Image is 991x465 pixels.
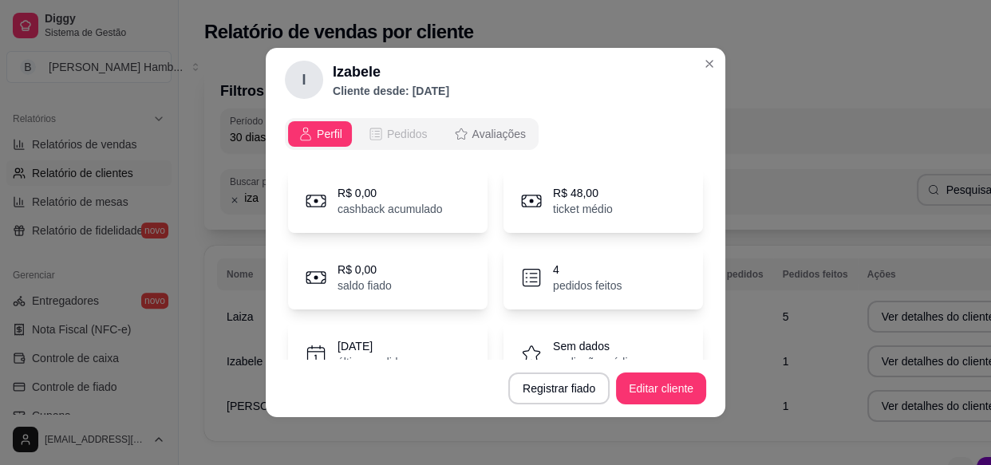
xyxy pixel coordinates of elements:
[553,201,613,217] p: ticket médio
[333,83,449,99] p: Cliente desde: [DATE]
[285,118,706,150] div: opções
[553,354,634,370] p: avaliação média
[616,372,706,404] button: Editar cliente
[317,126,342,142] span: Perfil
[338,278,392,294] p: saldo fiado
[472,126,526,142] span: Avaliações
[285,118,539,150] div: opções
[338,338,404,354] p: [DATE]
[553,262,622,278] p: 4
[553,338,634,354] p: Sem dados
[508,372,610,404] button: Registrar fiado
[285,61,323,99] div: I
[387,126,428,142] span: Pedidos
[553,278,622,294] p: pedidos feitos
[338,262,392,278] p: R$ 0,00
[333,61,449,83] h2: Izabele
[338,185,443,201] p: R$ 0,00
[338,354,404,370] p: último pedido
[553,185,613,201] p: R$ 48,00
[338,201,443,217] p: cashback acumulado
[697,51,722,77] button: Close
